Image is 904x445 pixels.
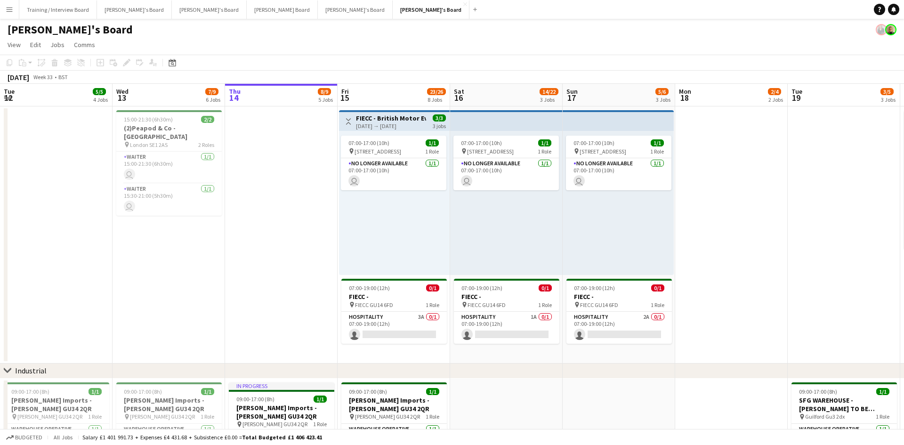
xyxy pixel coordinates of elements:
[26,39,45,51] a: Edit
[52,434,74,441] span: All jobs
[58,73,68,81] div: BST
[885,24,896,35] app-user-avatar: Nikoleta Gehfeld
[31,73,55,81] span: Week 33
[47,39,68,51] a: Jobs
[15,366,47,375] div: Industrial
[393,0,469,19] button: [PERSON_NAME]'s Board
[74,40,95,49] span: Comms
[247,0,318,19] button: [PERSON_NAME] Board
[8,23,133,37] h1: [PERSON_NAME]'s Board
[8,40,21,49] span: View
[4,39,24,51] a: View
[5,432,44,443] button: Budgeted
[19,0,97,19] button: Training / Interview Board
[15,434,42,441] span: Budgeted
[50,40,65,49] span: Jobs
[876,24,887,35] app-user-avatar: Thomasina Dixon
[242,434,322,441] span: Total Budgeted £1 406 423.41
[30,40,41,49] span: Edit
[8,73,29,82] div: [DATE]
[70,39,99,51] a: Comms
[172,0,247,19] button: [PERSON_NAME]'s Board
[97,0,172,19] button: [PERSON_NAME]'s Board
[82,434,322,441] div: Salary £1 401 991.73 + Expenses £4 431.68 + Subsistence £0.00 =
[318,0,393,19] button: [PERSON_NAME]'s Board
